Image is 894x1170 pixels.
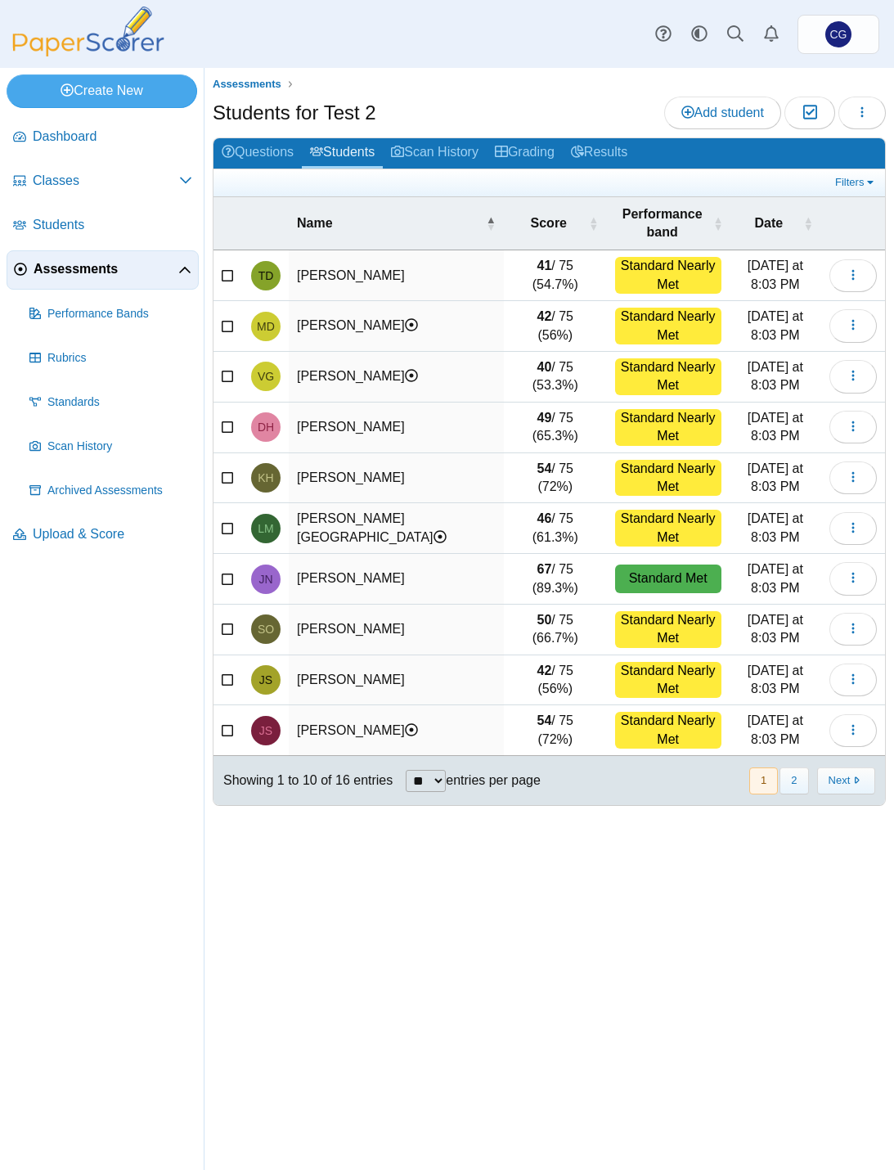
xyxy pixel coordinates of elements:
b: 41 [537,259,552,272]
span: Students [33,216,192,234]
b: 42 [537,664,552,677]
a: Performance Bands [23,295,199,334]
a: Assessments [7,250,199,290]
div: Standard Nearly Met [615,662,721,699]
b: 49 [537,411,552,425]
td: / 75 (53.3%) [504,352,607,403]
a: Scan History [23,427,199,466]
span: Add student [681,106,764,119]
span: Landon McDonald [258,523,273,534]
span: Upload & Score [33,525,192,543]
span: Performance band [615,205,710,242]
a: Assessments [209,74,285,95]
span: Score : Activate to sort [589,215,599,232]
span: Tanner Dietz [258,270,274,281]
nav: pagination [748,767,875,794]
td: [PERSON_NAME] [289,301,504,352]
td: [PERSON_NAME] [289,705,504,756]
td: [PERSON_NAME] [289,655,504,706]
div: Standard Nearly Met [615,308,721,344]
td: / 75 (56%) [504,655,607,706]
img: PaperScorer [7,7,170,56]
span: Sarida Olson [258,623,274,635]
time: Sep 23, 2025 at 8:03 PM [748,664,803,695]
span: Christopher Gutierrez [830,29,847,40]
span: Dillon Hays [258,421,274,433]
span: Assessments [34,260,178,278]
span: Jacob Savage [259,674,272,686]
time: Sep 23, 2025 at 8:03 PM [748,360,803,392]
span: Kenneth Hill [258,472,273,484]
time: Sep 23, 2025 at 8:03 PM [748,713,803,745]
div: Standard Nearly Met [615,257,721,294]
td: / 75 (61.3%) [504,503,607,554]
b: 40 [537,360,552,374]
a: Dashboard [7,118,199,157]
span: Performance band : Activate to sort [713,215,721,232]
td: / 75 (72%) [504,705,607,756]
td: / 75 (54.7%) [504,250,607,301]
span: Mason Dotson [257,321,275,332]
b: 54 [537,461,552,475]
button: 1 [749,767,778,794]
div: Standard Met [615,565,721,593]
span: Date [738,214,800,232]
span: Victor Galvan [258,371,274,382]
time: Sep 23, 2025 at 8:03 PM [748,461,803,493]
a: Add student [664,97,781,129]
a: Alerts [753,16,789,52]
span: Name : Activate to invert sorting [486,215,496,232]
span: Scan History [47,439,192,455]
a: Students [7,206,199,245]
a: Questions [213,138,302,169]
td: / 75 (89.3%) [504,554,607,605]
td: / 75 (56%) [504,301,607,352]
div: Standard Nearly Met [615,611,721,648]
td: / 75 (65.3%) [504,403,607,453]
td: [PERSON_NAME][GEOGRAPHIC_DATA] [289,503,504,554]
a: PaperScorer [7,45,170,59]
a: Filters [831,174,881,191]
span: Archived Assessments [47,483,192,499]
b: 54 [537,713,552,727]
td: [PERSON_NAME] [289,250,504,301]
div: Showing 1 to 10 of 16 entries [213,756,393,805]
b: 67 [537,562,552,576]
button: 2 [779,767,808,794]
time: Sep 23, 2025 at 8:03 PM [748,309,803,341]
a: Archived Assessments [23,471,199,511]
time: Sep 23, 2025 at 8:03 PM [748,562,803,594]
span: Name [297,214,483,232]
td: [PERSON_NAME] [289,605,504,655]
span: Performance Bands [47,306,192,322]
div: Standard Nearly Met [615,712,721,749]
td: / 75 (72%) [504,453,607,504]
a: Classes [7,162,199,201]
a: Students [302,138,383,169]
div: Standard Nearly Met [615,409,721,446]
span: Assessments [213,78,281,90]
a: Upload & Score [7,515,199,555]
a: Rubrics [23,339,199,378]
td: [PERSON_NAME] [289,403,504,453]
span: Date : Activate to sort [803,215,813,232]
span: Jon Narva [258,574,272,585]
span: Classes [33,172,179,190]
span: Dashboard [33,128,192,146]
div: Standard Nearly Met [615,510,721,547]
td: [PERSON_NAME] [289,453,504,504]
a: Scan History [383,138,487,169]
button: Next [817,767,875,794]
b: 50 [537,613,552,627]
time: Sep 23, 2025 at 8:03 PM [748,259,803,290]
a: Create New [7,74,197,107]
span: Christopher Gutierrez [825,21,851,47]
a: Standards [23,383,199,422]
td: / 75 (66.7%) [504,605,607,655]
b: 46 [537,511,552,525]
time: Sep 23, 2025 at 8:03 PM [748,613,803,645]
span: Rubrics [47,350,192,367]
label: entries per page [446,773,541,787]
div: Standard Nearly Met [615,358,721,395]
a: Grading [487,138,563,169]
